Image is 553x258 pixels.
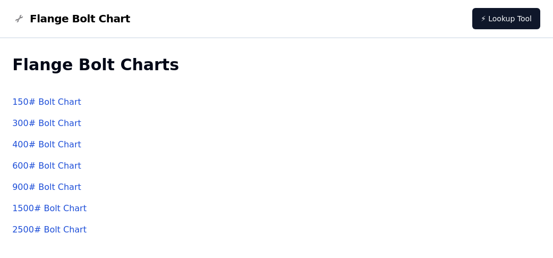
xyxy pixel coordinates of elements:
[12,139,81,149] a: 400# Bolt Chart
[472,8,540,29] a: ⚡ Lookup Tool
[12,161,81,171] a: 600# Bolt Chart
[12,55,541,74] h2: Flange Bolt Charts
[30,11,130,26] span: Flange Bolt Chart
[12,224,87,235] a: 2500# Bolt Chart
[12,118,81,128] a: 300# Bolt Chart
[12,203,87,213] a: 1500# Bolt Chart
[13,11,130,26] a: Flange Bolt Chart LogoFlange Bolt Chart
[13,12,25,25] img: Flange Bolt Chart Logo
[12,182,81,192] a: 900# Bolt Chart
[12,97,81,107] a: 150# Bolt Chart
